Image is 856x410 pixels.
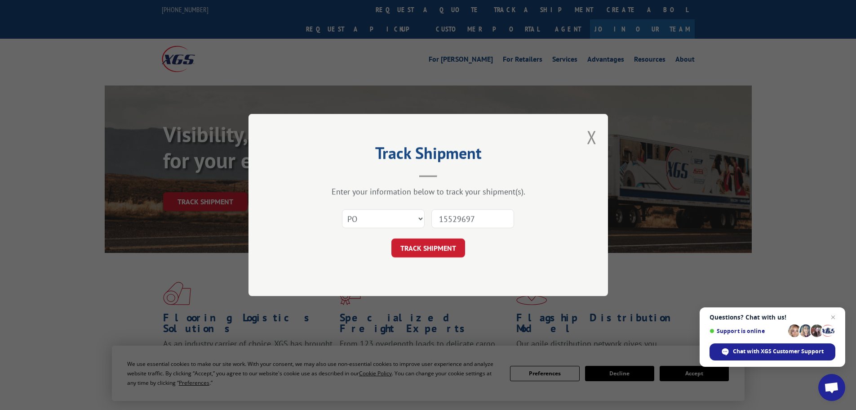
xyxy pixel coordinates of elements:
[710,328,785,334] span: Support is online
[293,147,563,164] h2: Track Shipment
[828,312,838,323] span: Close chat
[710,314,835,321] span: Questions? Chat with us!
[587,125,597,149] button: Close modal
[431,209,514,228] input: Number(s)
[733,347,824,356] span: Chat with XGS Customer Support
[710,343,835,360] div: Chat with XGS Customer Support
[293,186,563,197] div: Enter your information below to track your shipment(s).
[391,239,465,257] button: TRACK SHIPMENT
[818,374,845,401] div: Open chat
